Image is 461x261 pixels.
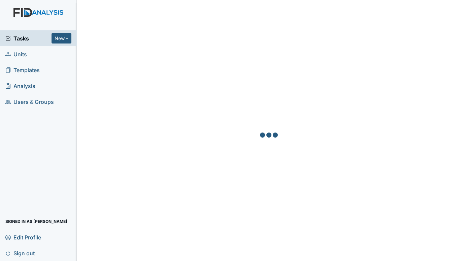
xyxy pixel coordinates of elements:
button: New [52,33,72,43]
span: Users & Groups [5,96,54,107]
span: Sign out [5,248,35,258]
a: Tasks [5,34,52,42]
span: Signed in as [PERSON_NAME] [5,216,67,227]
span: Edit Profile [5,232,41,242]
span: Units [5,49,27,59]
span: Templates [5,65,40,75]
span: Analysis [5,81,35,91]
